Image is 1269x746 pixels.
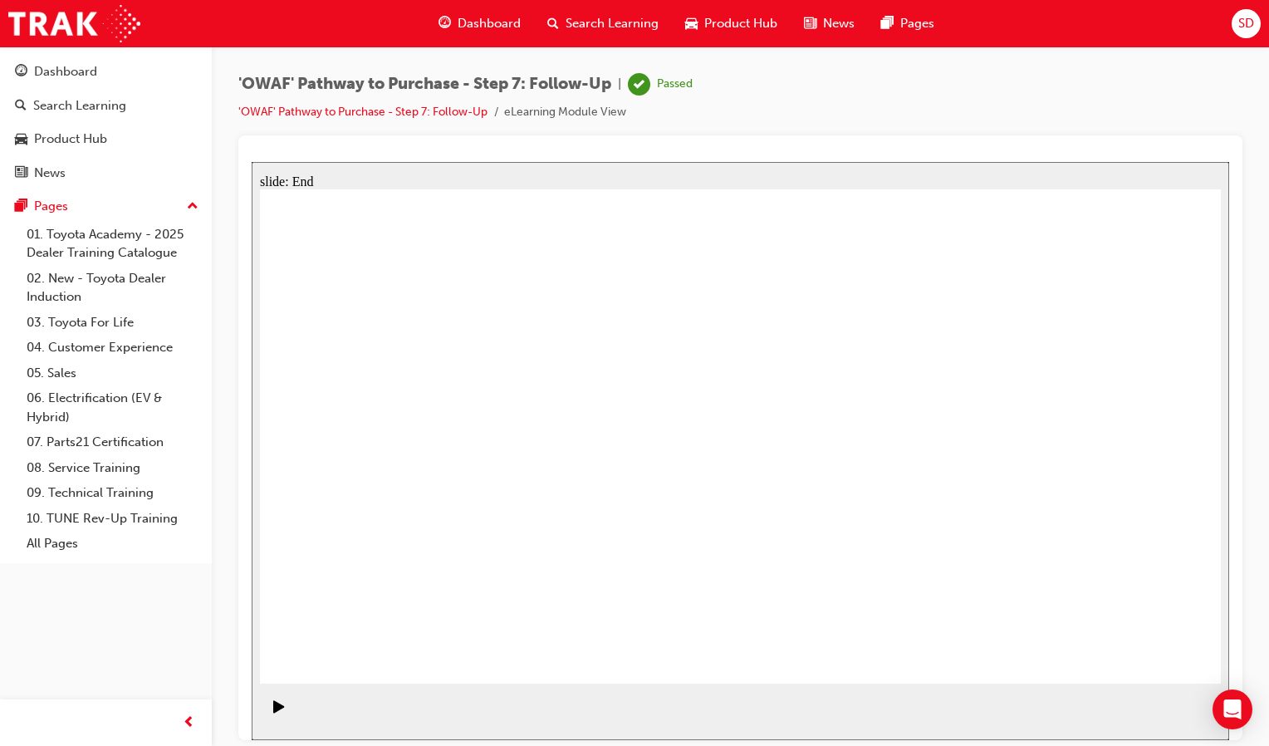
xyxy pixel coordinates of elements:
button: DashboardSearch LearningProduct HubNews [7,53,205,191]
div: News [34,164,66,183]
a: 08. Service Training [20,455,205,481]
button: Pages [7,191,205,222]
a: 10. TUNE Rev-Up Training [20,506,205,532]
span: Dashboard [458,14,521,33]
a: 09. Technical Training [20,480,205,506]
span: Pages [900,14,934,33]
img: Trak [8,5,140,42]
span: SD [1238,14,1254,33]
div: Dashboard [34,62,97,81]
a: 06. Electrification (EV & Hybrid) [20,385,205,429]
a: car-iconProduct Hub [672,7,791,41]
a: Search Learning [7,91,205,121]
span: news-icon [15,166,27,181]
span: Search Learning [566,14,659,33]
span: 'OWAF' Pathway to Purchase - Step 7: Follow-Up [238,75,611,94]
a: 05. Sales [20,361,205,386]
div: playback controls [8,524,37,578]
span: guage-icon [439,13,451,34]
span: search-icon [15,99,27,114]
a: Product Hub [7,124,205,155]
a: 'OWAF' Pathway to Purchase - Step 7: Follow-Up [238,105,488,119]
div: Open Intercom Messenger [1213,690,1252,729]
span: car-icon [685,13,698,34]
span: car-icon [15,132,27,147]
a: 07. Parts21 Certification [20,429,205,455]
li: eLearning Module View [504,103,626,122]
div: Pages [34,197,68,216]
a: 02. New - Toyota Dealer Induction [20,266,205,310]
span: search-icon [547,13,559,34]
a: news-iconNews [791,7,868,41]
button: Play (Ctrl+Alt+P) [8,537,37,566]
span: News [823,14,855,33]
span: pages-icon [15,199,27,214]
a: pages-iconPages [868,7,948,41]
a: guage-iconDashboard [425,7,534,41]
div: Passed [657,76,693,92]
div: Product Hub [34,130,107,149]
a: Dashboard [7,56,205,87]
div: Search Learning [33,96,126,115]
a: 04. Customer Experience [20,335,205,361]
span: prev-icon [183,713,195,734]
a: 03. Toyota For Life [20,310,205,336]
span: news-icon [804,13,816,34]
span: Product Hub [704,14,777,33]
span: | [618,75,621,94]
a: News [7,158,205,189]
a: search-iconSearch Learning [534,7,672,41]
span: learningRecordVerb_PASS-icon [628,73,650,96]
a: 01. Toyota Academy - 2025 Dealer Training Catalogue [20,222,205,266]
span: guage-icon [15,65,27,80]
span: pages-icon [881,13,894,34]
a: All Pages [20,531,205,557]
button: SD [1232,9,1261,38]
span: up-icon [187,196,198,218]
